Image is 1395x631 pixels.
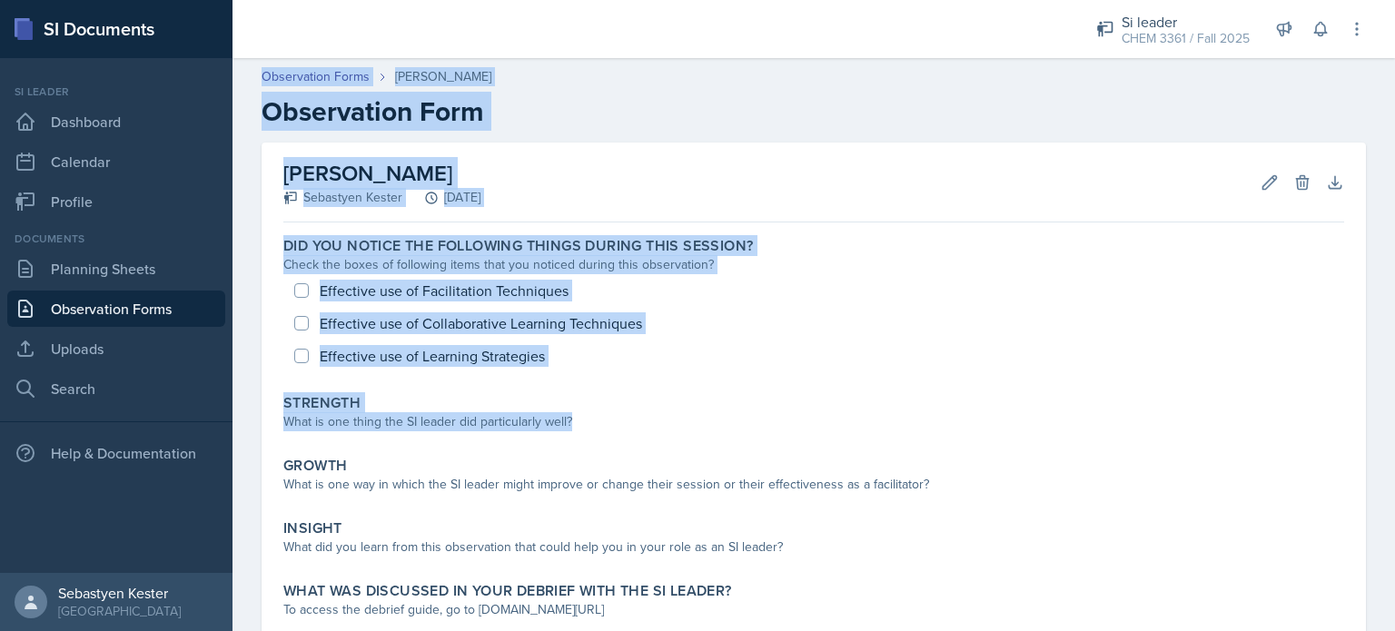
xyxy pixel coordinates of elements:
div: Si leader [1122,11,1250,33]
div: Si leader [7,84,225,100]
label: Strength [283,394,361,412]
a: Planning Sheets [7,251,225,287]
div: Help & Documentation [7,435,225,471]
div: What is one way in which the SI leader might improve or change their session or their effectivene... [283,475,1344,494]
label: Insight [283,519,342,537]
label: Growth [283,457,347,475]
div: Sebastyen Kester [58,584,181,602]
div: CHEM 3361 / Fall 2025 [1122,29,1250,48]
div: To access the debrief guide, go to [DOMAIN_NAME][URL] [283,600,1344,619]
div: [GEOGRAPHIC_DATA] [58,602,181,620]
a: Calendar [7,143,225,180]
a: Observation Forms [7,291,225,327]
a: Dashboard [7,104,225,140]
div: [PERSON_NAME] [395,67,491,86]
h2: [PERSON_NAME] [283,157,480,190]
div: Sebastyen Kester [283,188,402,207]
a: Profile [7,183,225,220]
label: Did you notice the following things during this session? [283,237,753,255]
div: [DATE] [402,188,480,207]
a: Observation Forms [262,67,370,86]
div: Check the boxes of following items that you noticed during this observation? [283,255,1344,274]
h2: Observation Form [262,95,1366,128]
div: What did you learn from this observation that could help you in your role as an SI leader? [283,537,1344,557]
label: What was discussed in your debrief with the SI Leader? [283,582,732,600]
div: What is one thing the SI leader did particularly well? [283,412,1344,431]
div: Documents [7,231,225,247]
a: Uploads [7,330,225,367]
a: Search [7,370,225,407]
